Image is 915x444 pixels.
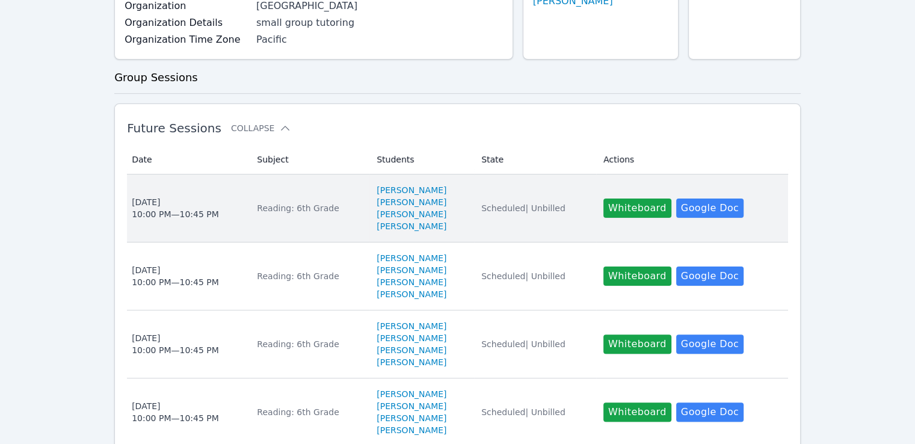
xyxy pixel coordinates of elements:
div: small group tutoring [256,16,503,30]
tr: [DATE]10:00 PM—10:45 PMReading: 6th Grade[PERSON_NAME][PERSON_NAME][PERSON_NAME][PERSON_NAME]Sche... [127,242,788,310]
a: [PERSON_NAME] [377,332,446,344]
div: Pacific [256,32,503,47]
span: Scheduled | Unbilled [481,271,565,281]
span: Scheduled | Unbilled [481,407,565,417]
button: Whiteboard [603,335,671,354]
h3: Group Sessions [114,69,801,86]
a: [PERSON_NAME] [377,264,446,276]
span: Scheduled | Unbilled [481,339,565,349]
a: Google Doc [676,267,744,286]
a: [PERSON_NAME] [377,288,446,300]
tr: [DATE]10:00 PM—10:45 PMReading: 6th Grade[PERSON_NAME][PERSON_NAME][PERSON_NAME][PERSON_NAME]Sche... [127,310,788,378]
div: [DATE] 10:00 PM — 10:45 PM [132,196,219,220]
button: Whiteboard [603,402,671,422]
div: Reading: 6th Grade [257,406,362,418]
div: [DATE] 10:00 PM — 10:45 PM [132,332,219,356]
th: Actions [596,145,788,174]
th: State [474,145,596,174]
div: [DATE] 10:00 PM — 10:45 PM [132,400,219,424]
tr: [DATE]10:00 PM—10:45 PMReading: 6th Grade[PERSON_NAME][PERSON_NAME][PERSON_NAME][PERSON_NAME]Sche... [127,174,788,242]
a: [PERSON_NAME] [377,424,446,436]
a: [PERSON_NAME] [377,388,446,400]
a: [PERSON_NAME] [377,412,446,424]
button: Whiteboard [603,199,671,218]
a: [PERSON_NAME] [377,400,446,412]
a: [PERSON_NAME] [377,196,446,208]
a: [PERSON_NAME] [377,208,446,220]
label: Organization Details [125,16,249,30]
span: Future Sessions [127,121,221,135]
a: [PERSON_NAME] [377,184,446,196]
a: Google Doc [676,335,744,354]
div: Reading: 6th Grade [257,270,362,282]
a: Google Doc [676,402,744,422]
a: [PERSON_NAME] [377,276,446,288]
span: Scheduled | Unbilled [481,203,565,213]
a: [PERSON_NAME] [377,220,446,232]
a: [PERSON_NAME] [377,356,446,368]
a: [PERSON_NAME] [377,344,446,356]
a: Google Doc [676,199,744,218]
button: Whiteboard [603,267,671,286]
a: [PERSON_NAME] [377,252,446,264]
div: Reading: 6th Grade [257,202,362,214]
div: [DATE] 10:00 PM — 10:45 PM [132,264,219,288]
th: Date [127,145,250,174]
th: Subject [250,145,369,174]
th: Students [369,145,474,174]
a: [PERSON_NAME] [377,320,446,332]
button: Collapse [231,122,291,134]
label: Organization Time Zone [125,32,249,47]
div: Reading: 6th Grade [257,338,362,350]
